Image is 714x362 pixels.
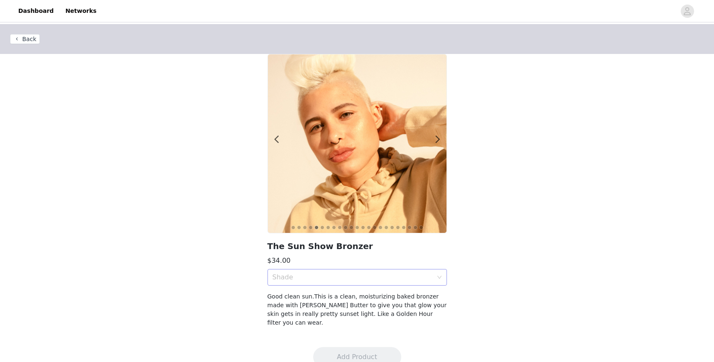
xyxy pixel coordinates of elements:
button: 12 [355,225,359,230]
h4: Good clean sun.This is a clean, moisturizing baked bronzer made with [PERSON_NAME] Butter to give... [267,292,447,327]
button: 10 [344,225,348,230]
button: 8 [332,225,336,230]
button: 3 [303,225,307,230]
button: 6 [320,225,324,230]
button: 13 [361,225,365,230]
button: 5 [314,225,319,230]
button: 7 [326,225,330,230]
button: 2 [297,225,301,230]
h3: $34.00 [267,256,447,266]
button: 15 [373,225,377,230]
button: 23 [419,225,423,230]
button: 1 [291,225,295,230]
button: 18 [390,225,394,230]
button: 19 [396,225,400,230]
i: icon: down [437,275,442,281]
button: 16 [378,225,383,230]
div: avatar [683,5,691,18]
h2: The Sun Show Bronzer [267,240,447,252]
button: 4 [309,225,313,230]
button: 14 [367,225,371,230]
button: 21 [407,225,412,230]
button: 20 [402,225,406,230]
button: 17 [384,225,388,230]
button: 22 [413,225,417,230]
img: #shade::light [268,54,447,233]
a: Dashboard [13,2,59,20]
button: Back [10,34,40,44]
button: 9 [338,225,342,230]
a: Networks [60,2,101,20]
div: Shade [272,273,433,281]
button: 11 [349,225,353,230]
